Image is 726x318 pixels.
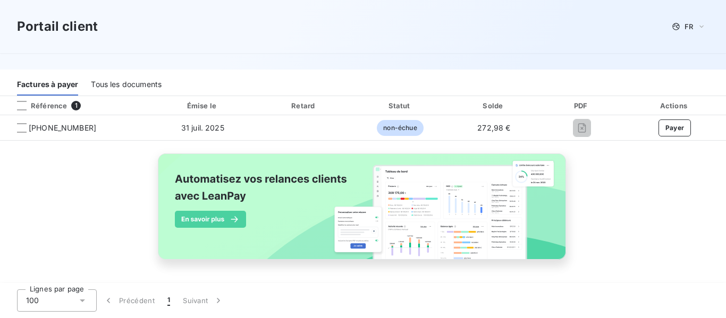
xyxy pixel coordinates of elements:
[17,17,98,36] h3: Portail client
[26,295,39,306] span: 100
[542,100,621,111] div: PDF
[181,123,224,132] span: 31 juil. 2025
[97,289,161,312] button: Précédent
[450,100,538,111] div: Solde
[17,73,78,96] div: Factures à payer
[167,295,170,306] span: 1
[148,147,578,278] img: banner
[477,123,510,132] span: 272,98 €
[258,100,351,111] div: Retard
[659,119,691,136] button: Payer
[685,22,693,31] span: FR
[29,123,96,133] span: [PHONE_NUMBER]
[9,101,67,110] div: Référence
[355,100,446,111] div: Statut
[71,101,81,110] span: 1
[377,120,423,136] span: non-échue
[626,100,724,111] div: Actions
[152,100,254,111] div: Émise le
[161,289,176,312] button: 1
[91,73,162,96] div: Tous les documents
[176,289,230,312] button: Suivant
